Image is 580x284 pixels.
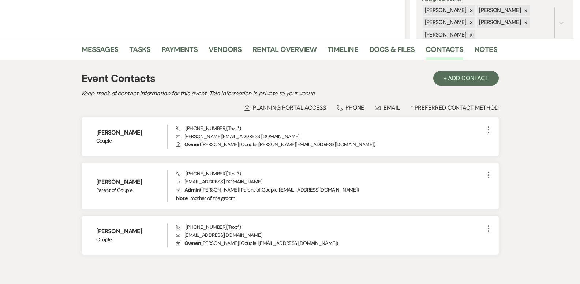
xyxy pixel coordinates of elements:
[96,137,168,145] span: Couple
[184,186,200,193] span: Admin
[328,43,358,60] a: Timeline
[82,89,499,98] h2: Keep track of contact information for this event. This information is private to your venue.
[477,5,522,16] div: [PERSON_NAME]
[96,129,168,137] h6: [PERSON_NAME]
[184,141,200,148] span: Owner
[82,104,499,111] div: * Preferred Contact Method
[369,43,415,60] a: Docs & Files
[176,231,484,239] p: [EMAIL_ADDRESS][DOMAIN_NAME]
[176,224,241,230] span: [PHONE_NUMBER] (Text*)
[96,186,168,194] span: Parent of Couple
[161,43,198,60] a: Payments
[426,43,463,60] a: Contacts
[129,43,150,60] a: Tasks
[184,240,200,246] span: Owner
[176,140,484,148] p: ( [PERSON_NAME] | Couple | [PERSON_NAME][EMAIL_ADDRESS][DOMAIN_NAME] )
[176,125,241,132] span: [PHONE_NUMBER] (Text*)
[82,71,156,86] h1: Event Contacts
[423,17,468,28] div: [PERSON_NAME]
[252,43,317,60] a: Rental Overview
[96,227,168,235] h6: [PERSON_NAME]
[474,43,497,60] a: Notes
[176,186,484,194] p: ( [PERSON_NAME] | Parent of Couple | [EMAIL_ADDRESS][DOMAIN_NAME] )
[209,43,242,60] a: Vendors
[96,178,168,186] h6: [PERSON_NAME]
[176,194,235,202] p: mother of the groom
[423,30,468,40] div: [PERSON_NAME]
[244,104,326,111] div: Planning Portal Access
[375,104,400,111] div: Email
[423,5,468,16] div: [PERSON_NAME]
[176,132,484,140] p: [PERSON_NAME][EMAIL_ADDRESS][DOMAIN_NAME]
[337,104,364,111] div: Phone
[433,71,499,86] button: + Add Contact
[96,236,168,243] span: Couple
[176,195,188,201] strong: Note:
[82,43,119,60] a: Messages
[176,178,484,186] p: [EMAIL_ADDRESS][DOMAIN_NAME]
[176,239,484,247] p: ( [PERSON_NAME] | Couple | [EMAIL_ADDRESS][DOMAIN_NAME] )
[477,17,522,28] div: [PERSON_NAME]
[176,170,241,177] span: [PHONE_NUMBER] (Text*)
